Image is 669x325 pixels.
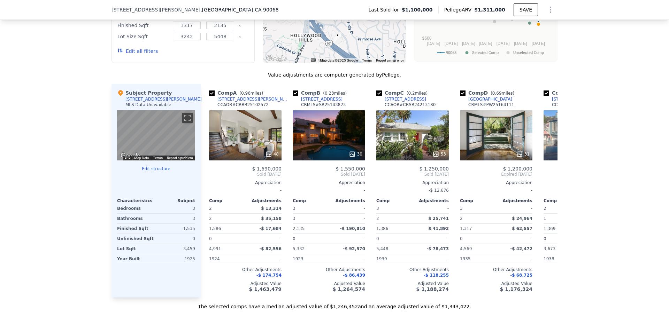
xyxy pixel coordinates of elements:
div: - [414,254,449,264]
text: [DATE] [462,41,475,46]
div: CCAOR # CRSR24213180 [385,102,436,108]
span: [STREET_ADDRESS][PERSON_NAME] [111,6,200,13]
text: $600 [422,36,432,41]
a: [GEOGRAPHIC_DATA] [460,96,512,102]
a: Open this area in Google Maps (opens a new window) [265,54,288,63]
div: Bedrooms [117,204,155,213]
div: CCAOR # CRBB25102572 [217,102,269,108]
div: Adjustments [245,198,282,204]
div: Lot Size Sqft [117,32,169,41]
span: ( miles) [488,91,517,96]
span: ( miles) [237,91,266,96]
div: 3,459 [157,244,195,254]
span: 0.2 [408,91,415,96]
div: [GEOGRAPHIC_DATA] [468,96,512,102]
a: [STREET_ADDRESS] [376,96,426,102]
div: 1935 [460,254,495,264]
div: Appreciation [209,180,282,185]
text: [DATE] [532,41,545,46]
span: $ 25,741 [428,216,449,221]
img: Google [119,151,142,160]
div: 1925 [157,254,195,264]
div: Subject Property [117,89,172,96]
div: 53 [432,151,446,158]
div: - [498,254,532,264]
span: 2 [544,206,546,211]
div: 2 [209,214,244,223]
div: 31 [516,151,530,158]
span: 0 [209,236,212,241]
button: Show Options [544,3,557,17]
span: 1,317 [460,226,472,231]
div: 3 [157,204,195,213]
span: 1,369 [544,226,555,231]
span: 3 [460,206,463,211]
div: - [209,185,282,195]
span: 5,332 [293,246,305,251]
span: -$ 68,725 [510,273,532,278]
div: Map [117,110,195,160]
text: Unselected Comp [513,50,544,55]
text: Selected Comp [472,50,499,55]
a: [STREET_ADDRESS] [293,96,343,102]
div: 1924 [209,254,244,264]
div: Year Built [117,254,155,264]
img: Google [265,54,288,63]
span: $ 1,200,000 [503,166,532,172]
div: [STREET_ADDRESS] [301,96,343,102]
div: 48 [265,151,279,158]
a: Terms (opens in new tab) [362,58,372,62]
span: -$ 92,570 [343,246,365,251]
div: Comp [460,198,496,204]
div: Adjustments [329,198,365,204]
span: 0 [544,236,546,241]
div: Street View [117,110,195,160]
button: Clear [238,35,241,38]
div: Adjusted Value [209,281,282,286]
div: 1938 [544,254,578,264]
div: Characteristics [117,198,156,204]
div: - [498,204,532,213]
span: $ 35,158 [261,216,282,221]
div: Comp [376,198,413,204]
div: Appreciation [293,180,365,185]
a: Terms (opens in new tab) [153,156,163,160]
div: Comp [544,198,580,204]
div: Comp B [293,89,349,96]
div: Comp [293,198,329,204]
div: Comp [209,198,245,204]
span: -$ 78,473 [426,246,449,251]
span: 3,673 [544,246,555,251]
span: $ 62,557 [512,226,532,231]
div: CCAOR # CRP1-20624 [552,102,596,108]
span: $ 1,690,000 [252,166,282,172]
button: Keyboard shortcuts [125,156,130,159]
div: Adjusted Value [376,281,449,286]
span: -$ 86,439 [343,273,365,278]
span: Expired [DATE] [460,172,532,177]
div: Lot Sqft [117,244,155,254]
span: 0 [376,236,379,241]
span: $ 1,176,324 [500,286,532,292]
span: -$ 82,556 [259,246,282,251]
text: [DATE] [479,41,492,46]
div: - [330,254,365,264]
a: Open this area in Google Maps (opens a new window) [119,151,142,160]
a: Report a map error [376,58,404,62]
button: SAVE [514,3,538,16]
div: - [460,185,532,195]
div: - [247,254,282,264]
div: 0 [157,234,195,244]
div: - [414,234,449,244]
span: -$ 118,255 [424,273,449,278]
div: - [498,234,532,244]
button: Edit structure [117,166,195,172]
a: Report a problem [167,156,193,160]
div: Unfinished Sqft [117,234,155,244]
div: Subject [156,198,195,204]
div: 30 [349,151,362,158]
div: Comp D [460,89,517,96]
span: Last Sold for [369,6,402,13]
div: Appreciation [544,180,616,185]
span: 3 [293,206,295,211]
